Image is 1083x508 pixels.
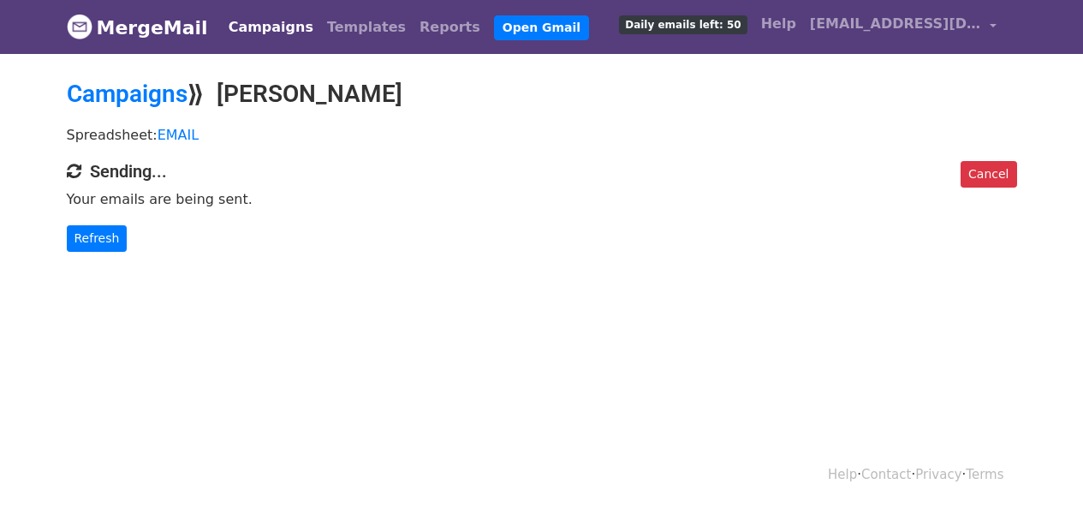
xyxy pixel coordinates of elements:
[67,190,1017,208] p: Your emails are being sent.
[754,7,803,41] a: Help
[861,467,911,482] a: Contact
[67,14,92,39] img: MergeMail logo
[222,10,320,45] a: Campaigns
[413,10,487,45] a: Reports
[810,14,981,34] span: [EMAIL_ADDRESS][DOMAIN_NAME]
[67,80,187,108] a: Campaigns
[619,15,747,34] span: Daily emails left: 50
[67,9,208,45] a: MergeMail
[803,7,1003,47] a: [EMAIL_ADDRESS][DOMAIN_NAME]
[915,467,961,482] a: Privacy
[158,127,199,143] a: EMAIL
[67,80,1017,109] h2: ⟫ [PERSON_NAME]
[961,161,1016,188] a: Cancel
[67,161,1017,182] h4: Sending...
[67,126,1017,144] p: Spreadsheet:
[320,10,413,45] a: Templates
[966,467,1003,482] a: Terms
[67,225,128,252] a: Refresh
[612,7,753,41] a: Daily emails left: 50
[828,467,857,482] a: Help
[494,15,589,40] a: Open Gmail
